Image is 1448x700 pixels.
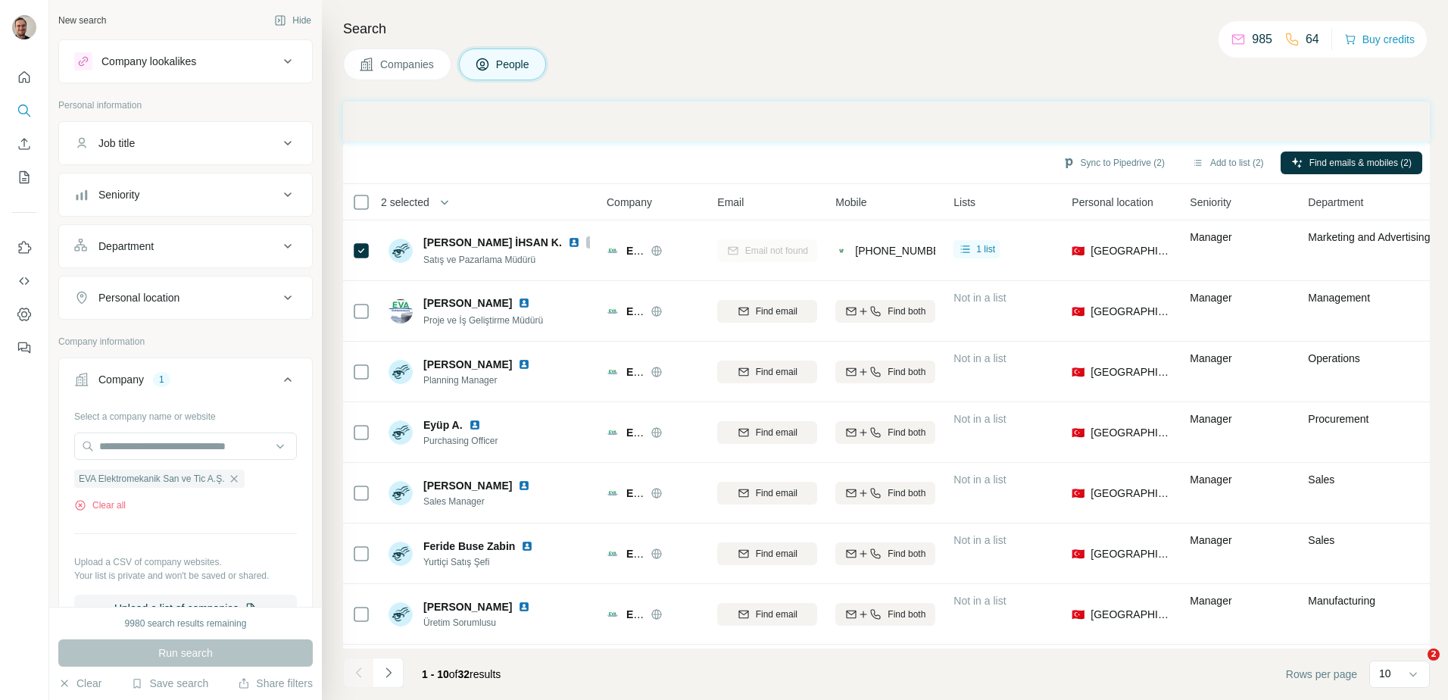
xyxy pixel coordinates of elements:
[1072,364,1084,380] span: 🇹🇷
[835,542,935,565] button: Find both
[74,555,297,569] p: Upload a CSV of company websites.
[389,481,413,505] img: Avatar
[1091,243,1172,258] span: [GEOGRAPHIC_DATA]
[1072,546,1084,561] span: 🇹🇷
[1052,152,1175,174] button: Sync to Pipedrive (2)
[1072,425,1084,440] span: 🇹🇷
[1308,352,1359,364] span: Operations
[1190,292,1231,304] span: Manager
[1072,304,1084,319] span: 🇹🇷
[953,292,1006,304] span: Not in a list
[518,297,530,309] img: LinkedIn logo
[12,97,36,124] button: Search
[59,43,312,80] button: Company lookalikes
[1379,666,1391,681] p: 10
[1091,486,1172,501] span: [GEOGRAPHIC_DATA]
[131,676,208,691] button: Save search
[423,478,512,493] span: [PERSON_NAME]
[12,15,36,39] img: Avatar
[756,547,797,561] span: Find email
[953,413,1006,425] span: Not in a list
[343,18,1430,39] h4: Search
[423,295,512,311] span: [PERSON_NAME]
[1190,231,1231,243] span: Manager
[626,427,807,439] span: EVA Elektromekanik San ve Tic A.Ş.
[58,14,106,27] div: New search
[1072,486,1084,501] span: 🇹🇷
[888,608,925,621] span: Find both
[1190,595,1231,607] span: Manager
[756,426,797,439] span: Find email
[58,676,101,691] button: Clear
[423,555,539,569] span: Yurtiçi Satış Şefi
[756,608,797,621] span: Find email
[423,539,515,554] span: Feride Buse Zabin
[626,548,807,560] span: EVA Elektromekanik San ve Tic A.Ş.
[835,243,847,258] img: provider contactout logo
[888,547,925,561] span: Find both
[58,98,313,112] p: Personal information
[79,472,225,486] span: EVA Elektromekanik San ve Tic A.Ş.
[717,542,817,565] button: Find email
[423,235,562,250] span: [PERSON_NAME] İHSAN K.
[125,617,247,630] div: 9980 search results remaining
[717,421,817,444] button: Find email
[264,9,322,32] button: Hide
[98,239,154,254] div: Department
[98,290,179,305] div: Personal location
[1091,364,1172,380] span: [GEOGRAPHIC_DATA]
[1344,29,1415,50] button: Buy credits
[59,361,312,404] button: Company1
[607,305,619,317] img: Logo of EVA Elektromekanik San ve Tic A.Ş.
[518,480,530,492] img: LinkedIn logo
[1308,473,1334,486] span: Sales
[835,361,935,383] button: Find both
[389,299,413,323] img: Avatar
[153,373,170,386] div: 1
[953,595,1006,607] span: Not in a list
[756,305,797,318] span: Find email
[568,236,580,248] img: LinkedIn logo
[423,434,498,448] span: Purchasing Officer
[607,427,619,439] img: Logo of EVA Elektromekanik San ve Tic A.Ş.
[1091,304,1172,319] span: [GEOGRAPHIC_DATA]
[59,125,312,161] button: Job title
[98,372,144,387] div: Company
[626,366,807,378] span: EVA Elektromekanik San ve Tic A.Ş.
[626,245,807,257] span: EVA Elektromekanik San ve Tic A.Ş.
[835,421,935,444] button: Find both
[389,602,413,627] img: Avatar
[12,234,36,261] button: Use Surfe on LinkedIn
[607,245,619,257] img: Logo of EVA Elektromekanik San ve Tic A.Ş.
[607,487,619,499] img: Logo of EVA Elektromekanik San ve Tic A.Ş.
[101,54,196,69] div: Company lookalikes
[12,301,36,328] button: Dashboard
[381,195,429,210] span: 2 selected
[607,195,652,210] span: Company
[888,426,925,439] span: Find both
[423,255,535,265] span: Satış ve Pazarlama Müdürü
[423,357,512,372] span: [PERSON_NAME]
[1252,30,1272,48] p: 985
[1181,152,1275,174] button: Add to list (2)
[835,195,866,210] span: Mobile
[1190,413,1231,425] span: Manager
[389,542,413,566] img: Avatar
[607,548,619,560] img: Logo of EVA Elektromekanik San ve Tic A.Ş.
[835,300,935,323] button: Find both
[389,420,413,445] img: Avatar
[1190,352,1231,364] span: Manager
[12,164,36,191] button: My lists
[855,245,950,257] span: [PHONE_NUMBER]
[626,305,807,317] span: EVA Elektromekanik San ve Tic A.Ş.
[422,668,449,680] span: 1 - 10
[1091,607,1172,622] span: [GEOGRAPHIC_DATA]
[1397,648,1433,685] iframe: Intercom live chat
[469,419,481,431] img: LinkedIn logo
[423,315,543,326] span: Proje ve İş Geliştirme Müdürü
[423,417,463,433] span: Eyüp A.
[756,365,797,379] span: Find email
[1428,648,1440,661] span: 2
[976,242,995,256] span: 1 list
[12,334,36,361] button: Feedback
